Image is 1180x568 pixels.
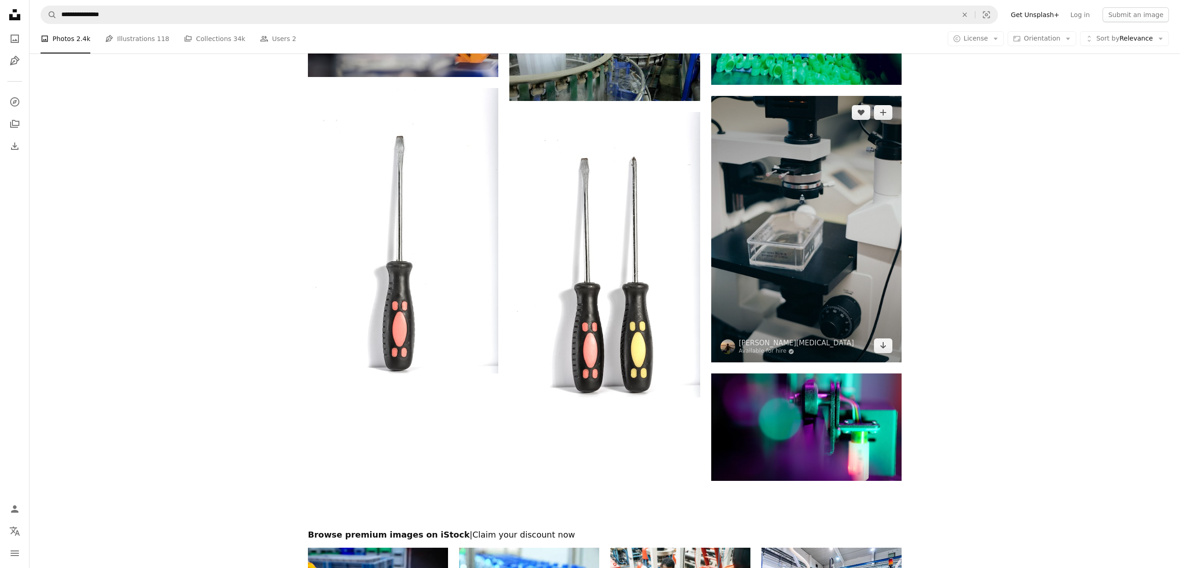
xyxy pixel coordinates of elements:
[184,24,245,53] a: Collections 34k
[6,137,24,155] a: Download History
[964,35,988,42] span: License
[105,24,169,53] a: Illustrations 118
[6,500,24,518] a: Log in / Sign up
[6,30,24,48] a: Photos
[6,544,24,562] button: Menu
[308,226,498,235] a: a black and silver pen
[1103,7,1169,22] button: Submit an image
[720,339,735,354] img: Go to Jaron Nix's profile
[874,105,892,120] button: Add to Collection
[739,338,854,348] a: [PERSON_NAME][MEDICAL_DATA]
[1080,31,1169,46] button: Sort byRelevance
[852,105,870,120] button: Like
[292,34,296,44] span: 2
[1008,31,1076,46] button: Orientation
[711,423,902,431] a: A close up of a machine with a blurry background
[1096,34,1153,43] span: Relevance
[6,115,24,133] a: Collections
[233,34,245,44] span: 34k
[874,338,892,353] a: Download
[260,24,296,53] a: Users 2
[41,6,998,24] form: Find visuals sitewide
[1024,35,1060,42] span: Orientation
[509,250,700,259] a: a group of black and silver pens
[470,530,575,539] span: | Claim your discount now
[6,522,24,540] button: Language
[157,34,170,44] span: 118
[41,6,57,24] button: Search Unsplash
[1065,7,1095,22] a: Log in
[6,93,24,111] a: Explore
[6,52,24,70] a: Illustrations
[955,6,975,24] button: Clear
[308,88,498,373] img: a black and silver pen
[739,348,854,355] a: Available for hire
[948,31,1004,46] button: License
[711,373,902,480] img: A close up of a machine with a blurry background
[711,96,902,363] img: white and black microscope
[308,529,902,540] h2: Browse premium images on iStock
[1096,35,1119,42] span: Sort by
[975,6,997,24] button: Visual search
[711,225,902,233] a: white and black microscope
[509,112,700,397] img: a group of black and silver pens
[6,6,24,26] a: Home — Unsplash
[1005,7,1065,22] a: Get Unsplash+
